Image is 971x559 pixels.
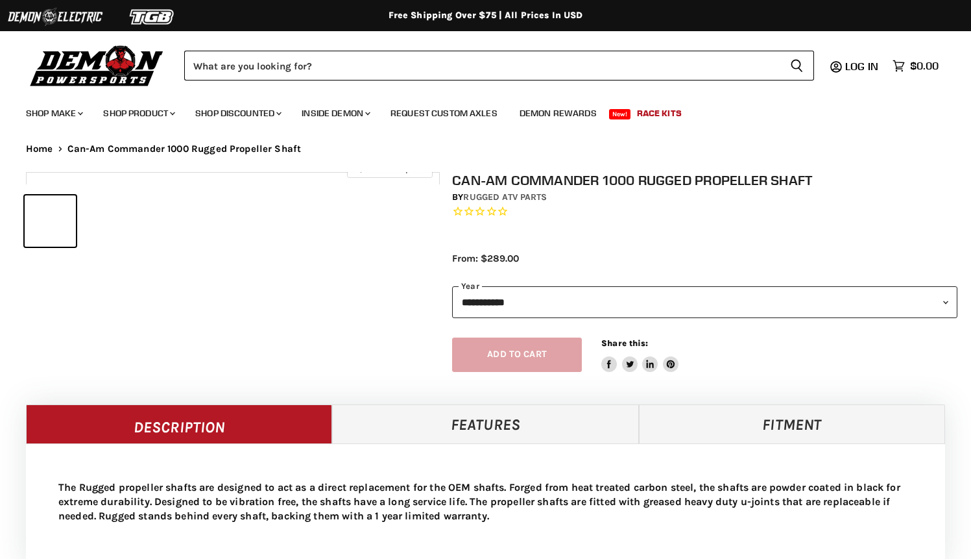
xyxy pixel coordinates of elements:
a: Log in [839,60,886,72]
a: Description [26,404,332,443]
a: Rugged ATV Parts [463,192,547,203]
a: Shop Make [16,100,91,127]
a: Inside Demon [292,100,378,127]
p: The Rugged propeller shafts are designed to act as a direct replacement for the OEM shafts. Forge... [58,480,913,523]
button: IMAGE thumbnail [25,195,76,247]
a: Features [332,404,638,443]
a: Demon Rewards [510,100,606,127]
img: TGB Logo 2 [104,5,201,29]
div: by [452,190,957,205]
img: Demon Electric Logo 2 [6,5,104,29]
span: Rated 0.0 out of 5 stars 0 reviews [452,205,957,219]
ul: Main menu [16,95,935,127]
a: Home [26,143,53,155]
span: Log in [845,60,878,73]
a: Race Kits [627,100,691,127]
form: Product [184,51,814,81]
span: Click to expand [354,164,426,173]
span: From: $289.00 [452,253,519,264]
button: Search [780,51,814,81]
h1: Can-Am Commander 1000 Rugged Propeller Shaft [452,172,957,188]
aside: Share this: [601,338,678,372]
a: Fitment [639,404,945,443]
input: Search [184,51,780,81]
span: New! [609,109,631,119]
select: year [452,286,957,318]
a: Shop Discounted [186,100,289,127]
span: Share this: [601,338,648,348]
a: Shop Product [93,100,183,127]
span: Can-Am Commander 1000 Rugged Propeller Shaft [67,143,302,155]
img: Demon Powersports [26,42,168,88]
span: $0.00 [910,60,939,72]
a: Request Custom Axles [381,100,507,127]
a: $0.00 [886,56,945,75]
